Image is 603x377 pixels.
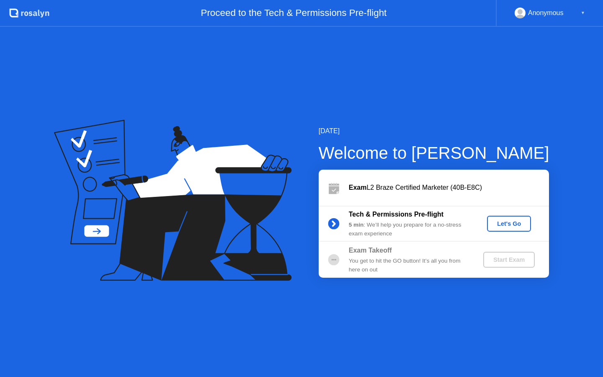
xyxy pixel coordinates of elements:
div: You get to hit the GO button! It’s all you from here on out [349,257,469,274]
div: Let's Go [490,220,528,227]
div: L2 Braze Certified Marketer (40B-E8C) [349,183,549,193]
div: : We’ll help you prepare for a no-stress exam experience [349,221,469,238]
button: Start Exam [483,252,535,268]
div: Start Exam [487,256,531,263]
div: Anonymous [528,8,564,18]
b: Tech & Permissions Pre-flight [349,211,443,218]
div: [DATE] [319,126,549,136]
div: Welcome to [PERSON_NAME] [319,140,549,165]
b: 5 min [349,222,364,228]
b: Exam [349,184,367,191]
b: Exam Takeoff [349,247,392,254]
button: Let's Go [487,216,531,232]
div: ▼ [581,8,585,18]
